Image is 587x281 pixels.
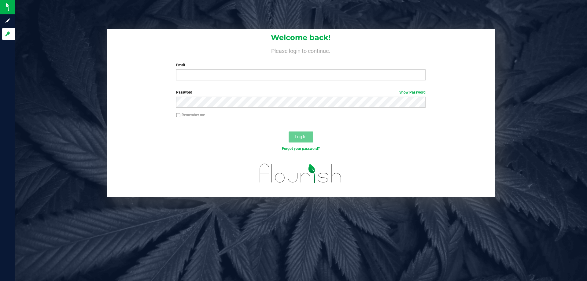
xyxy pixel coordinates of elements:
[176,90,192,94] span: Password
[282,146,320,151] a: Forgot your password?
[107,34,495,42] h1: Welcome back!
[5,31,11,37] inline-svg: Log in
[176,113,180,117] input: Remember me
[252,158,349,189] img: flourish_logo.svg
[176,112,205,118] label: Remember me
[5,18,11,24] inline-svg: Sign up
[399,90,426,94] a: Show Password
[289,131,313,142] button: Log In
[295,134,307,139] span: Log In
[107,46,495,54] h4: Please login to continue.
[176,62,425,68] label: Email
